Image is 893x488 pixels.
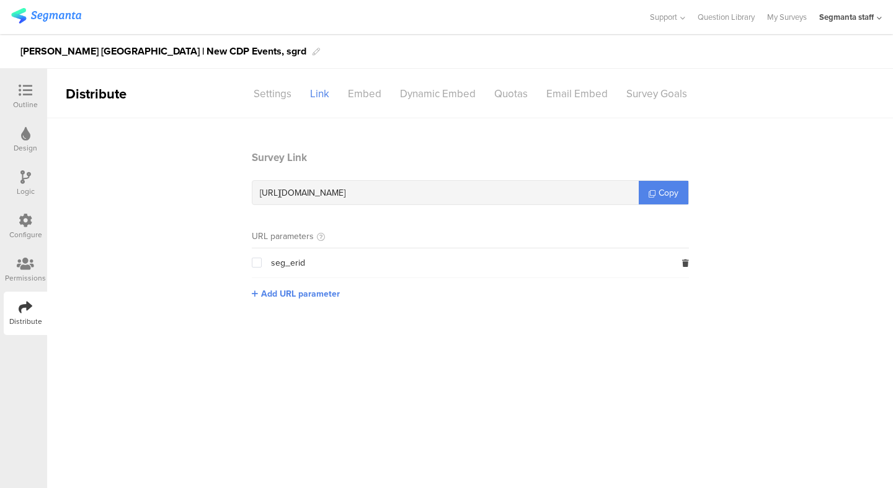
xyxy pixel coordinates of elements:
[252,230,314,243] div: URL parameters
[13,99,38,110] div: Outline
[650,11,677,23] span: Support
[301,83,339,105] div: Link
[271,258,305,268] span: seg_erid
[617,83,696,105] div: Survey Goals
[9,316,42,327] div: Distribute
[252,150,689,165] header: Survey Link
[659,186,678,199] span: Copy
[9,229,42,240] div: Configure
[537,83,617,105] div: Email Embed
[11,8,81,24] img: segmanta logo
[20,41,306,61] div: [PERSON_NAME] [GEOGRAPHIC_DATA] | New CDP Events, sgrd
[819,11,874,23] div: Segmanta staff
[261,287,340,300] span: Add URL parameter
[47,84,190,104] div: Distribute
[14,142,37,154] div: Design
[339,83,391,105] div: Embed
[485,83,537,105] div: Quotas
[252,287,340,300] button: Add URL parameter
[17,186,35,197] div: Logic
[260,186,345,199] span: [URL][DOMAIN_NAME]
[5,272,46,284] div: Permissions
[391,83,485,105] div: Dynamic Embed
[244,83,301,105] div: Settings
